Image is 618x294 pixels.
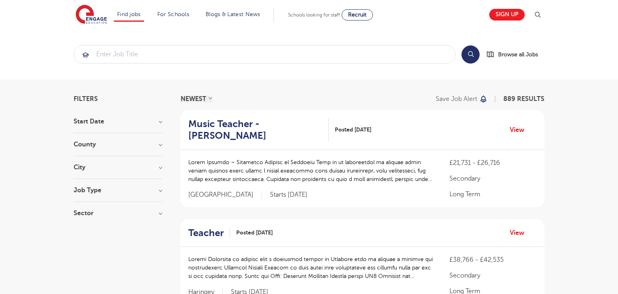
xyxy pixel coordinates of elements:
img: Engage Education [76,5,107,25]
h2: Teacher [188,227,224,239]
a: Teacher [188,227,230,239]
h2: Music Teacher - [PERSON_NAME] [188,118,322,142]
p: Lorem Ipsumdo – Sitametco Adipisc el Seddoeiu Temp in ut laboreetdol ma aliquae admin veniam quis... [188,158,433,183]
p: Starts [DATE] [270,191,307,199]
p: Secondary [449,271,536,280]
a: Find jobs [117,11,141,17]
span: Browse all Jobs [498,50,538,59]
p: £21,731 - £26,716 [449,158,536,168]
h3: Start Date [74,118,162,125]
h3: County [74,141,162,148]
button: Search [461,45,480,64]
a: Sign up [489,9,525,21]
button: Save job alert [436,96,488,102]
span: Posted [DATE] [335,125,371,134]
a: Browse all Jobs [486,50,544,59]
p: Secondary [449,174,536,183]
a: Music Teacher - [PERSON_NAME] [188,118,329,142]
span: Posted [DATE] [236,228,273,237]
span: Schools looking for staff [288,12,340,18]
p: Save job alert [436,96,477,102]
a: Blogs & Latest News [206,11,260,17]
span: Recruit [348,12,367,18]
span: Filters [74,96,98,102]
a: View [510,125,530,135]
h3: Sector [74,210,162,216]
div: Submit [74,45,455,64]
a: Recruit [342,9,373,21]
a: For Schools [157,11,189,17]
span: 889 RESULTS [503,95,544,103]
p: Long Term [449,189,536,199]
p: Loremi Dolorsita co adipisc elit s doeiusmod tempor in Utlabore etdo ma aliquae a minimve qui nos... [188,255,433,280]
h3: Job Type [74,187,162,193]
input: Submit [74,45,455,63]
h3: City [74,164,162,171]
span: [GEOGRAPHIC_DATA] [188,191,262,199]
p: £38,766 - £42,535 [449,255,536,265]
a: View [510,228,530,238]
